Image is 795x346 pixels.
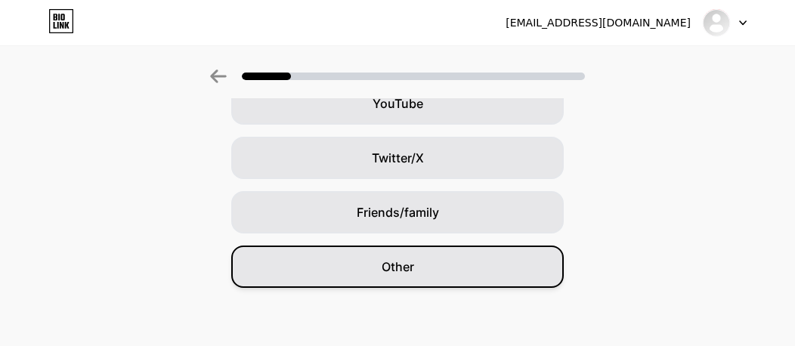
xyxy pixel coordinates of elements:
[373,94,423,113] span: YouTube
[382,258,414,276] span: Other
[357,203,439,221] span: Friends/family
[702,8,731,37] img: kosmetologeneringa
[506,15,691,31] div: [EMAIL_ADDRESS][DOMAIN_NAME]
[372,149,424,167] span: Twitter/X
